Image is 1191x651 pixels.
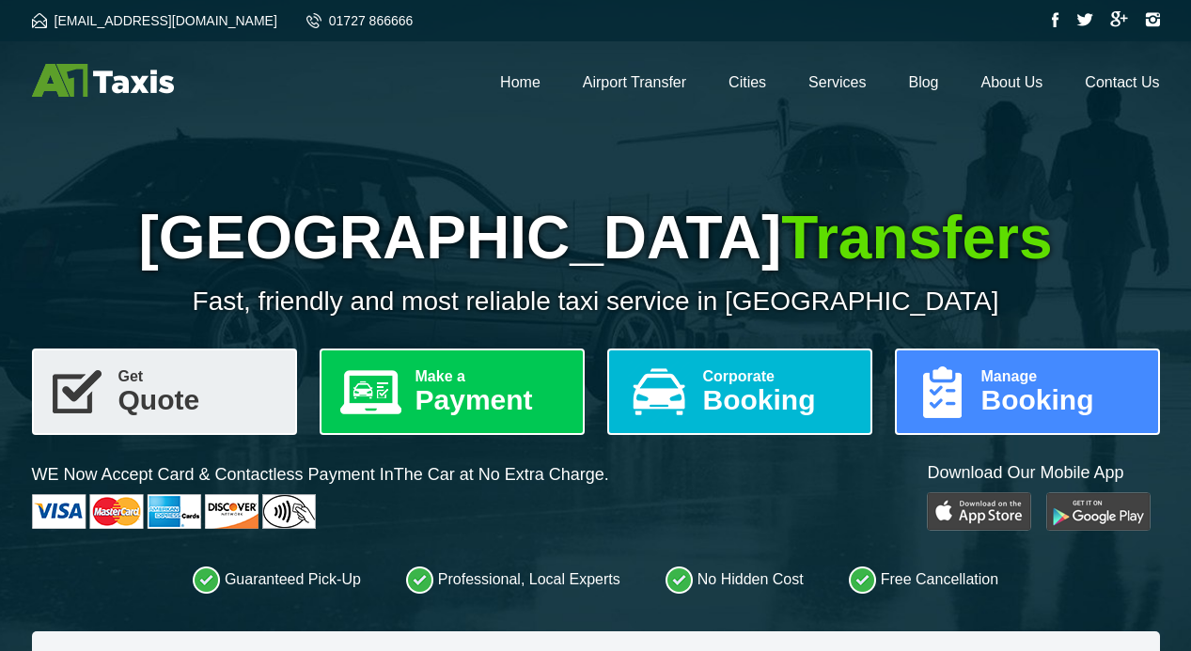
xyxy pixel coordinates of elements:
a: Blog [908,74,938,90]
a: 01727 866666 [306,13,414,28]
img: Instagram [1145,12,1160,27]
img: Google Plus [1110,11,1128,27]
a: Services [808,74,866,90]
a: [EMAIL_ADDRESS][DOMAIN_NAME] [32,13,277,28]
img: Google Play [1046,492,1151,531]
li: No Hidden Cost [666,566,804,594]
li: Professional, Local Experts [406,566,620,594]
a: Make aPayment [320,349,585,435]
span: Manage [981,369,1143,384]
span: Transfers [781,204,1052,271]
img: Play Store [927,492,1031,531]
span: Corporate [703,369,855,384]
h1: [GEOGRAPHIC_DATA] [32,203,1160,272]
a: Cities [729,74,766,90]
img: Facebook [1052,12,1059,27]
img: Twitter [1076,13,1093,26]
a: Contact Us [1085,74,1159,90]
a: ManageBooking [895,349,1160,435]
p: Download Our Mobile App [927,461,1159,485]
span: The Car at No Extra Charge. [394,465,609,484]
a: GetQuote [32,349,297,435]
img: A1 Taxis St Albans LTD [32,64,174,97]
p: Fast, friendly and most reliable taxi service in [GEOGRAPHIC_DATA] [32,287,1160,317]
a: About Us [981,74,1043,90]
a: Airport Transfer [583,74,686,90]
a: CorporateBooking [607,349,872,435]
a: Home [500,74,541,90]
li: Free Cancellation [849,566,998,594]
img: Cards [32,494,316,529]
li: Guaranteed Pick-Up [193,566,361,594]
span: Make a [415,369,568,384]
p: WE Now Accept Card & Contactless Payment In [32,463,609,487]
span: Get [118,369,280,384]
